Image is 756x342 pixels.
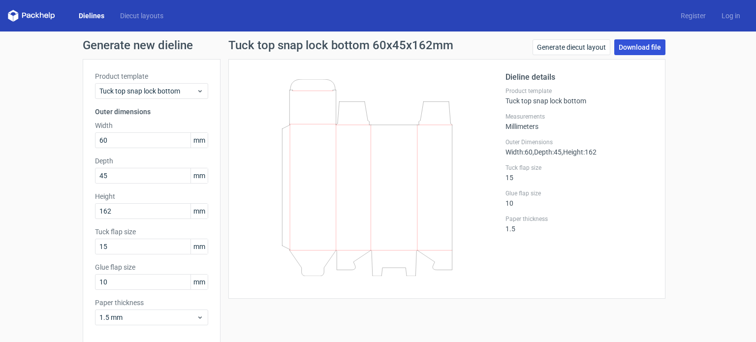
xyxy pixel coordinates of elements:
[714,11,748,21] a: Log in
[190,204,208,218] span: mm
[505,87,653,105] div: Tuck top snap lock bottom
[95,71,208,81] label: Product template
[533,148,562,156] span: , Depth : 45
[95,298,208,308] label: Paper thickness
[99,312,196,322] span: 1.5 mm
[505,113,653,121] label: Measurements
[505,148,533,156] span: Width : 60
[505,71,653,83] h2: Dieline details
[95,191,208,201] label: Height
[95,262,208,272] label: Glue flap size
[190,133,208,148] span: mm
[95,227,208,237] label: Tuck flap size
[505,189,653,197] label: Glue flap size
[95,107,208,117] h3: Outer dimensions
[505,164,653,172] label: Tuck flap size
[505,189,653,207] div: 10
[505,113,653,130] div: Millimeters
[83,39,673,51] h1: Generate new dieline
[505,164,653,182] div: 15
[533,39,610,55] a: Generate diecut layout
[562,148,597,156] span: , Height : 162
[505,215,653,223] label: Paper thickness
[95,121,208,130] label: Width
[95,156,208,166] label: Depth
[190,239,208,254] span: mm
[112,11,171,21] a: Diecut layouts
[228,39,453,51] h1: Tuck top snap lock bottom 60x45x162mm
[190,168,208,183] span: mm
[505,87,653,95] label: Product template
[673,11,714,21] a: Register
[505,215,653,233] div: 1.5
[190,275,208,289] span: mm
[99,86,196,96] span: Tuck top snap lock bottom
[505,138,653,146] label: Outer Dimensions
[71,11,112,21] a: Dielines
[614,39,665,55] a: Download file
